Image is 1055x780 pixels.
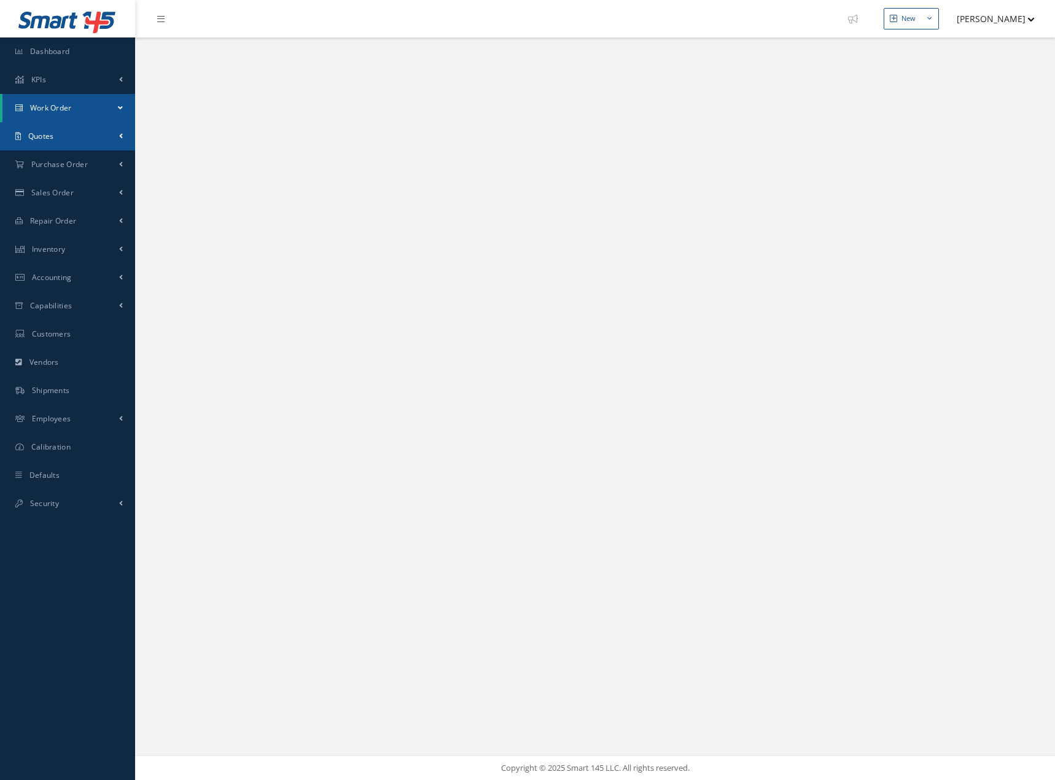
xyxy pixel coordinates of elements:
[2,94,135,122] a: Work Order
[31,442,71,452] span: Calibration
[29,470,60,480] span: Defaults
[32,413,71,424] span: Employees
[28,131,54,141] span: Quotes
[945,7,1035,31] button: [PERSON_NAME]
[32,385,70,396] span: Shipments
[30,216,77,226] span: Repair Order
[31,159,88,170] span: Purchase Order
[31,74,46,85] span: KPIs
[884,8,939,29] button: New
[30,103,72,113] span: Work Order
[32,272,72,283] span: Accounting
[147,762,1043,774] div: Copyright © 2025 Smart 145 LLC. All rights reserved.
[29,357,59,367] span: Vendors
[30,46,70,57] span: Dashboard
[32,329,71,339] span: Customers
[31,187,74,198] span: Sales Order
[30,498,59,509] span: Security
[30,300,72,311] span: Capabilities
[32,244,66,254] span: Inventory
[901,14,916,24] div: New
